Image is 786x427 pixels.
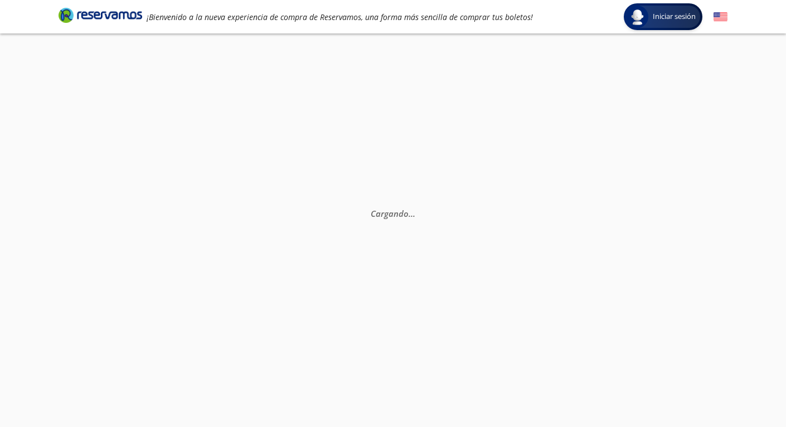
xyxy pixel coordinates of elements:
i: Brand Logo [59,7,142,23]
span: . [413,208,415,219]
span: Iniciar sesión [648,11,700,22]
em: ¡Bienvenido a la nueva experiencia de compra de Reservamos, una forma más sencilla de comprar tus... [147,12,533,22]
em: Cargando [371,208,415,219]
span: . [411,208,413,219]
a: Brand Logo [59,7,142,27]
button: English [714,10,727,24]
span: . [409,208,411,219]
